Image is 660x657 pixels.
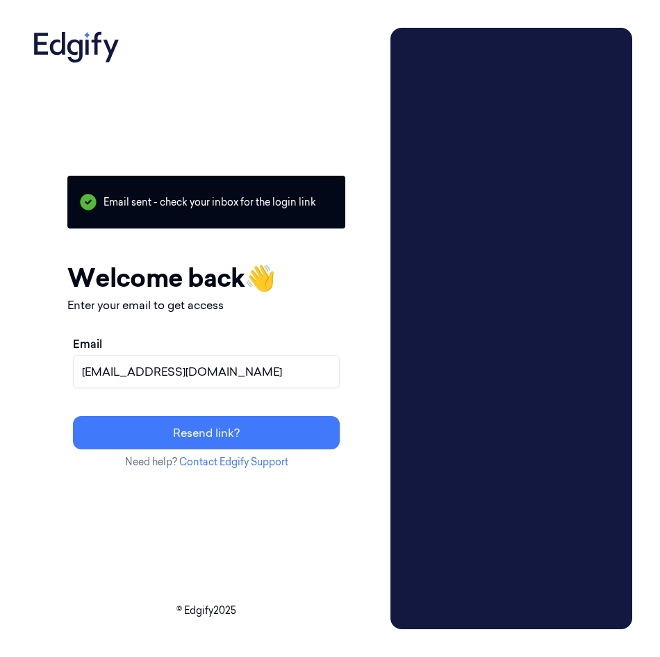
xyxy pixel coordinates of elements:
[67,297,345,313] p: Enter your email to get access
[67,455,345,469] p: Need help?
[73,416,340,449] button: Resend link?
[28,604,385,618] p: © Edgify 2025
[73,335,102,352] label: Email
[73,355,340,388] input: name@example.com
[179,456,288,468] a: Contact Edgify Support
[67,176,345,228] p: Email sent - check your inbox for the login link
[67,259,345,297] h1: Welcome back 👋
